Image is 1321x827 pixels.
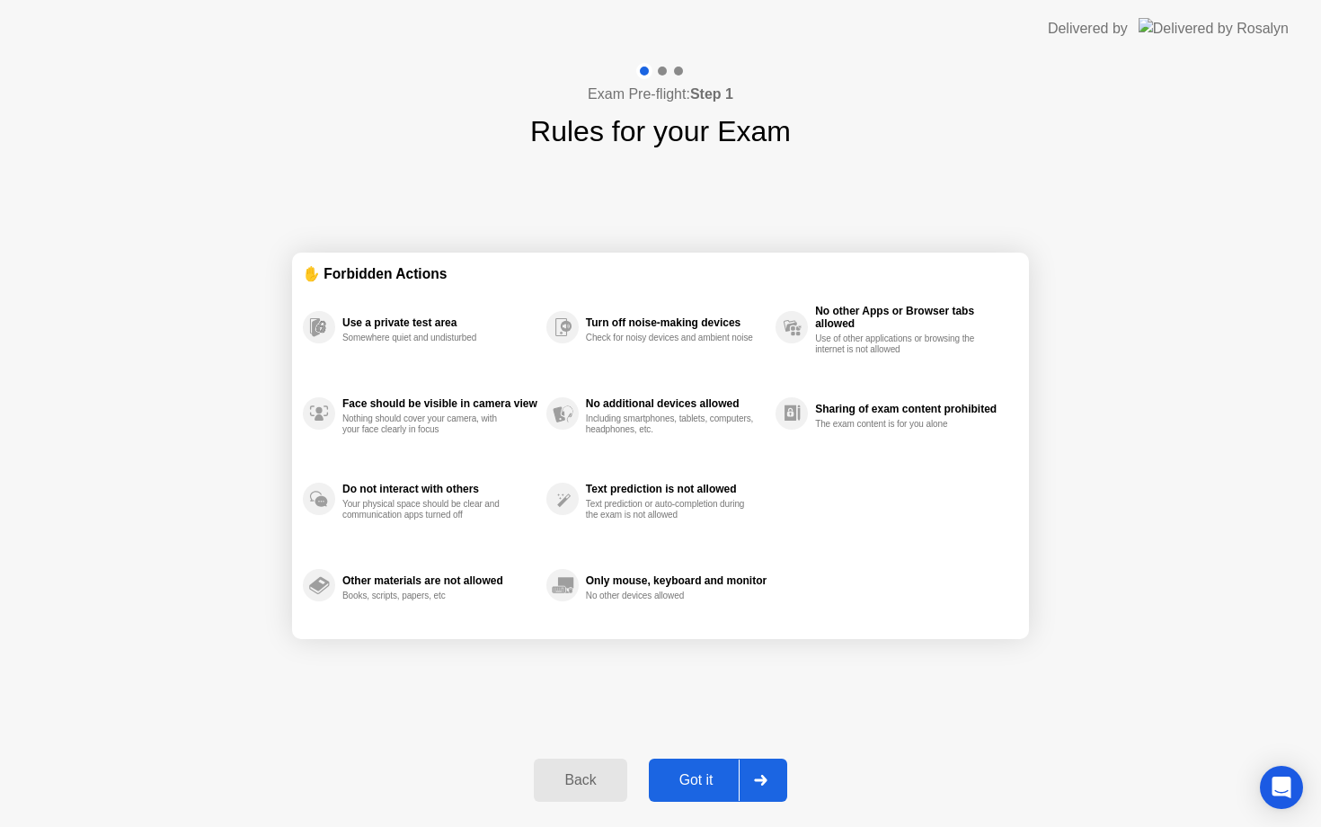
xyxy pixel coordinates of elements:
[815,419,985,430] div: The exam content is for you alone
[342,591,512,601] div: Books, scripts, papers, etc
[342,397,537,410] div: Face should be visible in camera view
[654,772,739,788] div: Got it
[815,305,1009,330] div: No other Apps or Browser tabs allowed
[303,263,1018,284] div: ✋ Forbidden Actions
[534,759,626,802] button: Back
[1048,18,1128,40] div: Delivered by
[342,483,537,495] div: Do not interact with others
[690,86,733,102] b: Step 1
[586,397,767,410] div: No additional devices allowed
[342,413,512,435] div: Nothing should cover your camera, with your face clearly in focus
[530,110,791,153] h1: Rules for your Exam
[586,591,756,601] div: No other devices allowed
[1139,18,1289,39] img: Delivered by Rosalyn
[342,499,512,520] div: Your physical space should be clear and communication apps turned off
[586,574,767,587] div: Only mouse, keyboard and monitor
[588,84,733,105] h4: Exam Pre-flight:
[586,483,767,495] div: Text prediction is not allowed
[342,333,512,343] div: Somewhere quiet and undisturbed
[586,413,756,435] div: Including smartphones, tablets, computers, headphones, etc.
[1260,766,1303,809] div: Open Intercom Messenger
[539,772,621,788] div: Back
[586,316,767,329] div: Turn off noise-making devices
[815,403,1009,415] div: Sharing of exam content prohibited
[586,333,756,343] div: Check for noisy devices and ambient noise
[342,574,537,587] div: Other materials are not allowed
[342,316,537,329] div: Use a private test area
[649,759,787,802] button: Got it
[815,333,985,355] div: Use of other applications or browsing the internet is not allowed
[586,499,756,520] div: Text prediction or auto-completion during the exam is not allowed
